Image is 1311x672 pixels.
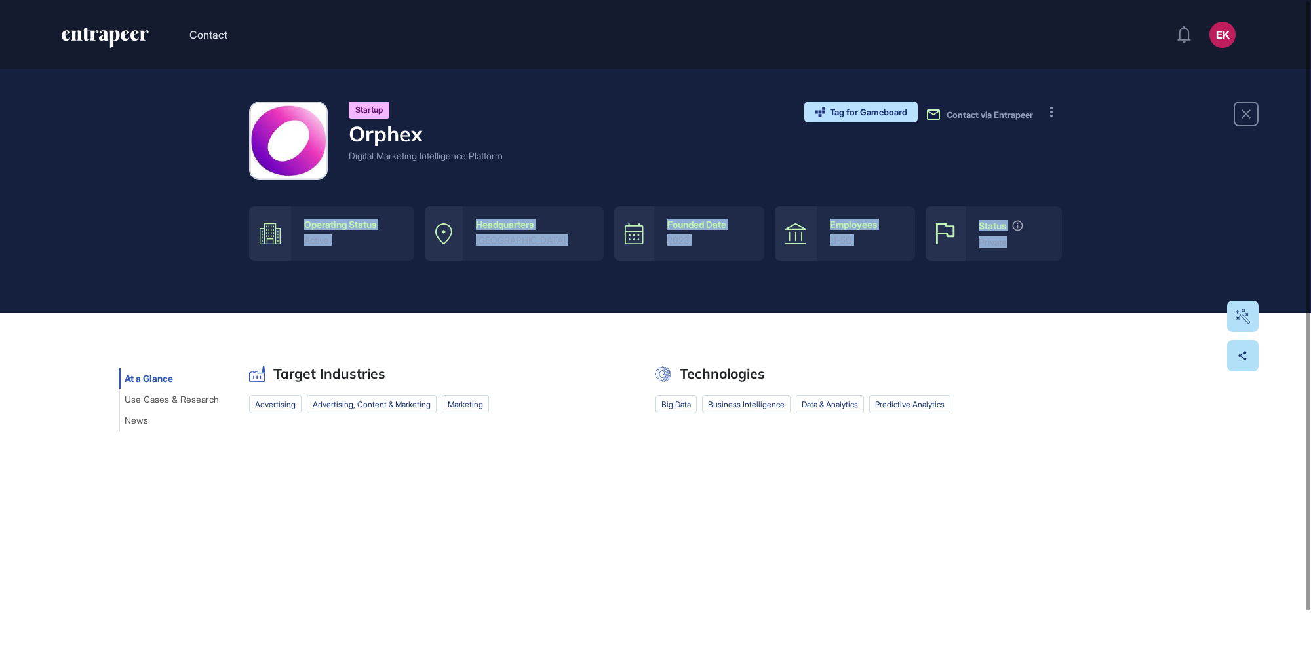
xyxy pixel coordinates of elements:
[830,108,907,117] span: Tag for Gameboard
[926,107,1033,122] button: Contact via Entrapeer
[125,394,219,405] span: Use Cases & Research
[273,365,385,382] h2: Target Industries
[476,235,591,246] div: [GEOGRAPHIC_DATA]
[702,395,791,413] li: business intelligence
[349,102,389,119] div: Startup
[60,28,150,52] a: entrapeer-logo
[349,121,503,146] h4: Orphex
[189,26,227,43] button: Contact
[304,235,401,246] div: active
[830,219,877,230] div: Employees
[442,395,489,413] li: marketing
[249,395,302,413] li: advertising
[125,415,148,426] span: News
[667,219,726,230] div: Founded Date
[979,221,1006,231] div: Status
[667,235,751,246] div: 2023
[119,410,153,431] button: News
[476,219,534,230] div: Headquarters
[125,373,173,384] span: At a Glance
[979,237,1049,248] div: private
[830,235,902,246] div: 11-50
[349,149,503,162] div: Digital Marketing Intelligence Platform
[251,103,326,178] img: Orphex-logo
[947,109,1033,120] span: Contact via Entrapeer
[655,395,697,413] li: big data
[869,395,950,413] li: predictive analytics
[680,365,765,382] h2: Technologies
[119,389,224,410] button: Use Cases & Research
[307,395,437,413] li: advertising, content & marketing
[1209,22,1236,48] button: EK
[304,219,376,230] div: Operating Status
[796,395,864,413] li: data & analytics
[119,368,178,389] button: At a Glance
